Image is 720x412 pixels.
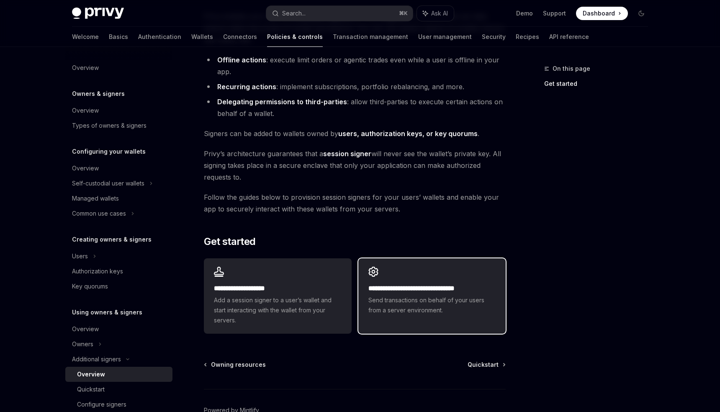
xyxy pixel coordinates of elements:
[204,96,506,119] li: : allow third-parties to execute certain actions on behalf of a wallet.
[138,27,181,47] a: Authentication
[204,54,506,77] li: : execute limit orders or agentic trades even while a user is offline in your app.
[204,235,255,248] span: Get started
[583,9,615,18] span: Dashboard
[72,209,126,219] div: Common use cases
[217,98,347,106] strong: Delegating permissions to third-parties
[65,118,172,133] a: Types of owners & signers
[282,8,306,18] div: Search...
[77,369,105,379] div: Overview
[544,77,655,90] a: Get started
[65,322,172,337] a: Overview
[333,27,408,47] a: Transaction management
[77,384,105,394] div: Quickstart
[543,9,566,18] a: Support
[223,27,257,47] a: Connectors
[65,382,172,397] a: Quickstart
[204,81,506,93] li: : implement subscriptions, portfolio rebalancing, and more.
[576,7,628,20] a: Dashboard
[217,82,276,91] strong: Recurring actions
[109,27,128,47] a: Basics
[72,234,152,245] h5: Creating owners & signers
[266,6,413,21] button: Search...⌘K
[65,60,172,75] a: Overview
[65,264,172,279] a: Authorization keys
[431,9,448,18] span: Ask AI
[635,7,648,20] button: Toggle dark mode
[553,64,590,74] span: On this page
[72,121,147,131] div: Types of owners & signers
[418,27,472,47] a: User management
[217,56,266,64] strong: Offline actions
[72,89,125,99] h5: Owners & signers
[516,9,533,18] a: Demo
[72,324,99,334] div: Overview
[72,178,144,188] div: Self-custodial user wallets
[399,10,408,17] span: ⌘ K
[516,27,539,47] a: Recipes
[65,367,172,382] a: Overview
[72,307,142,317] h5: Using owners & signers
[72,8,124,19] img: dark logo
[549,27,589,47] a: API reference
[72,106,99,116] div: Overview
[65,191,172,206] a: Managed wallets
[72,281,108,291] div: Key quorums
[72,147,146,157] h5: Configuring your wallets
[191,27,213,47] a: Wallets
[482,27,506,47] a: Security
[338,129,478,138] a: users, authorization keys, or key quorums
[204,258,351,334] a: **** **** **** *****Add a session signer to a user’s wallet and start interacting with the wallet...
[214,295,341,325] span: Add a session signer to a user’s wallet and start interacting with the wallet from your servers.
[72,251,88,261] div: Users
[468,360,505,369] a: Quickstart
[72,27,99,47] a: Welcome
[72,193,119,203] div: Managed wallets
[204,148,506,183] span: Privy’s architecture guarantees that a will never see the wallet’s private key. All signing takes...
[205,360,266,369] a: Owning resources
[72,339,93,349] div: Owners
[368,295,496,315] span: Send transactions on behalf of your users from a server environment.
[204,128,506,139] span: Signers can be added to wallets owned by .
[72,266,123,276] div: Authorization keys
[468,360,499,369] span: Quickstart
[267,27,323,47] a: Policies & controls
[417,6,454,21] button: Ask AI
[77,399,126,409] div: Configure signers
[65,397,172,412] a: Configure signers
[72,63,99,73] div: Overview
[204,191,506,215] span: Follow the guides below to provision session signers for your users’ wallets and enable your app ...
[323,149,371,158] strong: session signer
[211,360,266,369] span: Owning resources
[72,354,121,364] div: Additional signers
[65,279,172,294] a: Key quorums
[65,103,172,118] a: Overview
[72,163,99,173] div: Overview
[65,161,172,176] a: Overview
